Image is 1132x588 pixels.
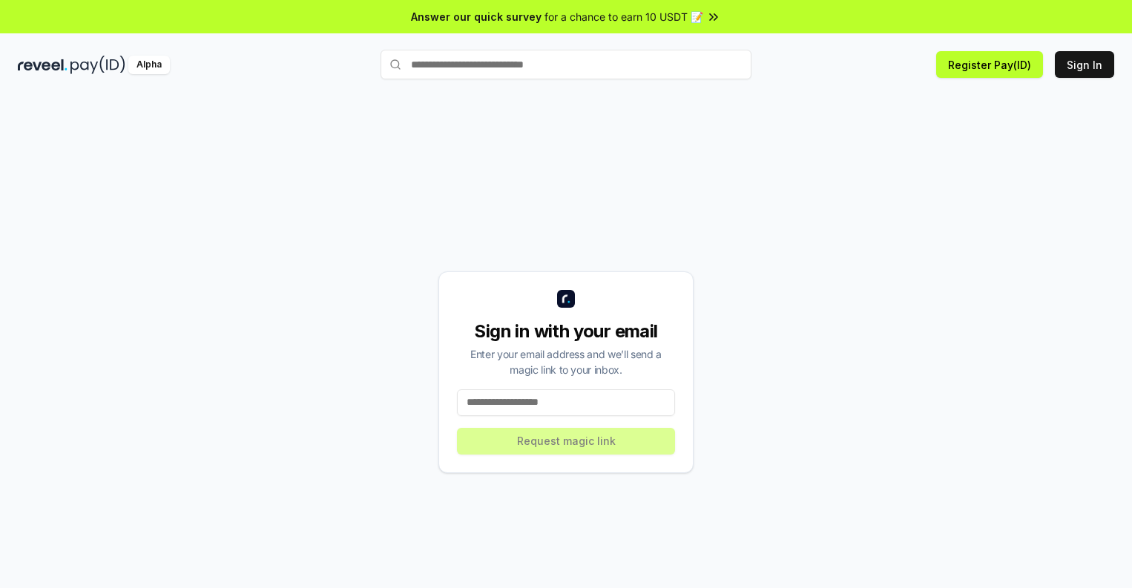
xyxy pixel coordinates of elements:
span: Answer our quick survey [411,9,542,24]
div: Sign in with your email [457,320,675,343]
img: logo_small [557,290,575,308]
button: Register Pay(ID) [936,51,1043,78]
span: for a chance to earn 10 USDT 📝 [544,9,703,24]
img: pay_id [70,56,125,74]
button: Sign In [1055,51,1114,78]
img: reveel_dark [18,56,68,74]
div: Alpha [128,56,170,74]
div: Enter your email address and we’ll send a magic link to your inbox. [457,346,675,377]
